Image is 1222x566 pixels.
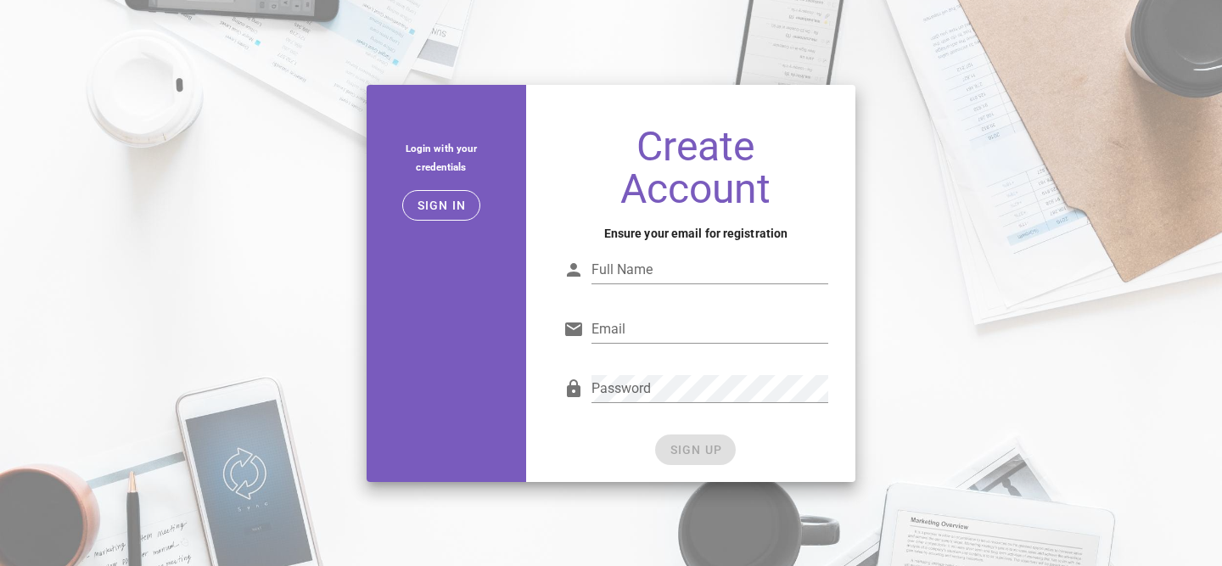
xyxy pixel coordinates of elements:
iframe: Tidio Chat [1135,457,1214,536]
h1: Create Account [563,126,828,210]
h5: Login with your credentials [380,139,502,177]
span: Sign in [417,199,467,212]
button: Sign in [402,190,481,221]
h4: Ensure your email for registration [563,224,828,243]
